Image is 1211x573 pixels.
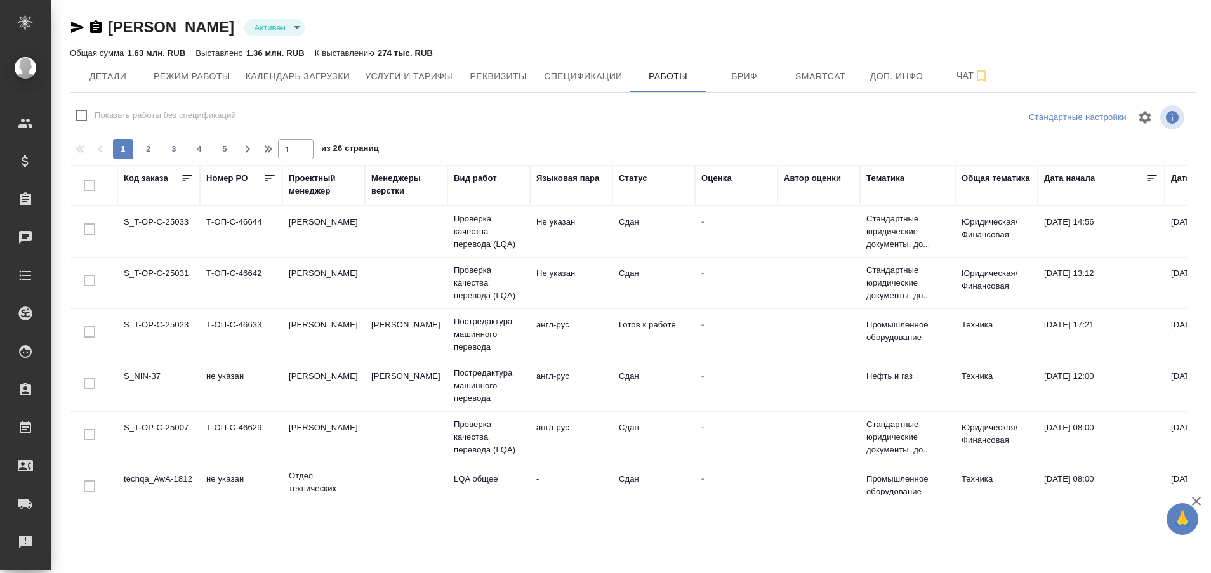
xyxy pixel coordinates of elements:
[866,418,949,456] p: Стандартные юридические документы, до...
[955,415,1038,459] td: Юридическая/Финансовая
[454,213,524,251] p: Проверка качества перевода (LQA)
[638,69,699,84] span: Работы
[200,209,282,254] td: Т-ОП-С-46644
[200,415,282,459] td: Т-ОП-С-46629
[701,474,704,484] a: -
[454,473,524,485] p: LQA общее
[955,466,1038,511] td: Техника
[468,69,529,84] span: Реквизиты
[88,20,103,35] button: Скопировать ссылку
[1038,466,1165,511] td: [DATE] 08:00
[1038,312,1165,357] td: [DATE] 17:21
[544,69,622,84] span: Спецификации
[138,143,159,155] span: 2
[246,48,305,58] p: 1.36 млн. RUB
[701,217,704,227] a: -
[138,139,159,159] button: 2
[1026,108,1130,128] div: split button
[117,415,200,459] td: S_T-OP-C-25007
[154,69,230,84] span: Режим работы
[117,466,200,511] td: techqa_AwA-1812
[70,48,127,58] p: Общая сумма
[536,172,600,185] div: Языковая пара
[117,209,200,254] td: S_T-OP-C-25033
[189,143,209,155] span: 4
[955,209,1038,254] td: Юридическая/Финансовая
[790,69,851,84] span: Smartcat
[612,261,695,305] td: Сдан
[200,261,282,305] td: Т-ОП-С-46642
[282,312,365,357] td: [PERSON_NAME]
[127,48,185,58] p: 1.63 млн. RUB
[701,423,704,432] a: -
[962,172,1030,185] div: Общая тематика
[454,315,524,353] p: Постредактура машинного перевода
[530,466,612,511] td: -
[701,371,704,381] a: -
[117,364,200,408] td: S_NIN-37
[866,264,949,302] p: Стандартные юридические документы, до...
[282,463,365,514] td: Отдел технических переводов
[365,364,447,408] td: [PERSON_NAME]
[454,264,524,302] p: Проверка качества перевода (LQA)
[365,312,447,357] td: [PERSON_NAME]
[200,312,282,357] td: Т-ОП-С-46633
[282,415,365,459] td: [PERSON_NAME]
[124,172,168,185] div: Код заказа
[530,415,612,459] td: англ-рус
[1038,209,1165,254] td: [DATE] 14:56
[77,69,138,84] span: Детали
[315,48,378,58] p: К выставлению
[612,364,695,408] td: Сдан
[246,69,350,84] span: Календарь загрузки
[454,418,524,456] p: Проверка качества перевода (LQA)
[378,48,433,58] p: 274 тыс. RUB
[117,312,200,357] td: S_T-OP-C-25023
[866,213,949,251] p: Стандартные юридические документы, до...
[530,364,612,408] td: англ-рус
[866,319,949,344] p: Промышленное оборудование
[206,172,248,185] div: Номер PO
[943,68,1003,84] span: Чат
[955,364,1038,408] td: Техника
[289,172,359,197] div: Проектный менеджер
[530,209,612,254] td: Не указан
[866,69,927,84] span: Доп. инфо
[1167,503,1198,535] button: 🙏
[200,466,282,511] td: не указан
[454,172,497,185] div: Вид работ
[612,466,695,511] td: Сдан
[1038,415,1165,459] td: [DATE] 08:00
[282,209,365,254] td: [PERSON_NAME]
[244,19,305,36] div: Активен
[612,312,695,357] td: Готов к работе
[1172,506,1193,532] span: 🙏
[1160,105,1187,129] span: Посмотреть информацию
[866,172,904,185] div: Тематика
[619,172,647,185] div: Статус
[701,172,732,185] div: Оценка
[1038,261,1165,305] td: [DATE] 13:12
[530,312,612,357] td: англ-рус
[1044,172,1095,185] div: Дата начала
[195,48,246,58] p: Выставлено
[215,143,235,155] span: 5
[701,320,704,329] a: -
[454,367,524,405] p: Постредактура машинного перевода
[164,143,184,155] span: 3
[612,209,695,254] td: Сдан
[117,261,200,305] td: S_T-OP-C-25031
[251,22,289,33] button: Активен
[1130,102,1160,133] span: Настроить таблицу
[1038,364,1165,408] td: [DATE] 12:00
[200,364,282,408] td: не указан
[784,172,841,185] div: Автор оценки
[321,141,379,159] span: из 26 страниц
[282,261,365,305] td: [PERSON_NAME]
[701,268,704,278] a: -
[955,312,1038,357] td: Техника
[974,69,989,84] svg: Подписаться
[714,69,775,84] span: Бриф
[612,415,695,459] td: Сдан
[189,139,209,159] button: 4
